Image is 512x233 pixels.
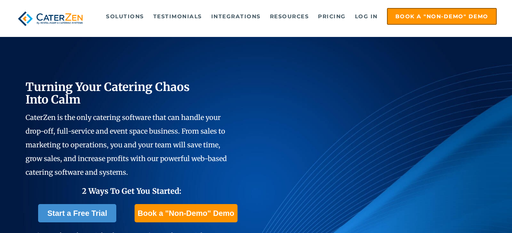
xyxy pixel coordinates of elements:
a: Solutions [102,9,148,24]
span: Turning Your Catering Chaos Into Calm [26,80,190,107]
iframe: Help widget launcher [444,203,504,225]
a: Start a Free Trial [38,204,116,222]
a: Testimonials [149,9,206,24]
img: caterzen [15,8,85,29]
a: Pricing [314,9,350,24]
a: Resources [266,9,313,24]
a: Book a "Non-Demo" Demo [387,8,497,25]
div: Navigation Menu [98,8,497,25]
a: Integrations [207,9,265,24]
a: Book a "Non-Demo" Demo [135,204,237,222]
span: 2 Ways To Get You Started: [82,186,181,196]
a: Log in [351,9,382,24]
span: CaterZen is the only catering software that can handle your drop-off, full-service and event spac... [26,113,227,177]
